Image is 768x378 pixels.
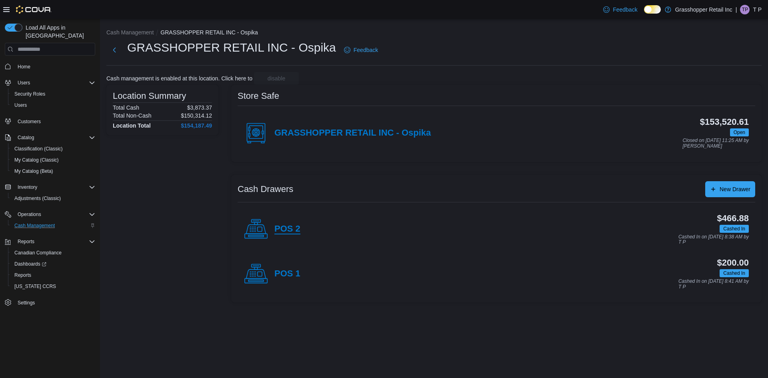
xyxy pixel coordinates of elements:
button: Reports [8,270,98,281]
span: Cashed In [720,225,749,233]
span: Washington CCRS [11,282,95,291]
button: Users [14,78,33,88]
p: Cashed In on [DATE] 8:38 AM by T P [678,234,749,245]
p: T P [753,5,762,14]
input: Dark Mode [644,5,661,14]
h4: POS 2 [274,224,300,234]
a: Reports [11,270,34,280]
button: Canadian Compliance [8,247,98,258]
span: TP [742,5,748,14]
a: My Catalog (Classic) [11,155,62,165]
a: Dashboards [11,259,50,269]
h6: Total Cash [113,104,139,111]
button: Home [2,60,98,72]
a: Security Roles [11,89,48,99]
button: Next [106,42,122,58]
span: Adjustments (Classic) [14,195,61,202]
span: Cash Management [14,222,55,229]
a: Dashboards [8,258,98,270]
button: Operations [14,210,44,219]
h4: Location Total [113,122,151,129]
span: Security Roles [11,89,95,99]
p: Cashed In on [DATE] 8:41 AM by T P [678,279,749,290]
button: Reports [2,236,98,247]
span: Reports [11,270,95,280]
span: Operations [18,211,41,218]
button: Users [8,100,98,111]
img: Cova [16,6,52,14]
p: Grasshopper Retail Inc [675,5,732,14]
span: Reports [14,237,95,246]
button: Inventory [2,182,98,193]
span: New Drawer [720,185,750,193]
a: Users [11,100,30,110]
h3: Cash Drawers [238,184,293,194]
span: Classification (Classic) [11,144,95,154]
span: Cash Management [11,221,95,230]
nav: Complex example [5,57,95,329]
span: My Catalog (Classic) [11,155,95,165]
h3: $200.00 [717,258,749,268]
nav: An example of EuiBreadcrumbs [106,28,762,38]
span: Users [18,80,30,86]
span: Cashed In [723,270,745,277]
span: Open [734,129,745,136]
button: Catalog [14,133,37,142]
span: Customers [14,116,95,126]
button: Settings [2,297,98,308]
button: GRASSHOPPER RETAIL INC - Ospika [160,29,258,36]
button: Security Roles [8,88,98,100]
button: Classification (Classic) [8,143,98,154]
span: Settings [14,298,95,308]
span: Reports [14,272,31,278]
span: Home [18,64,30,70]
span: Adjustments (Classic) [11,194,95,203]
button: Customers [2,116,98,127]
p: Closed on [DATE] 11:25 AM by [PERSON_NAME] [683,138,749,149]
button: Cash Management [8,220,98,231]
button: Users [2,77,98,88]
span: Classification (Classic) [14,146,63,152]
h3: $153,520.61 [700,117,749,127]
p: | [736,5,737,14]
h3: Store Safe [238,91,279,101]
h3: $466.88 [717,214,749,223]
a: Settings [14,298,38,308]
button: Cash Management [106,29,154,36]
span: disable [268,74,285,82]
p: $3,873.37 [187,104,212,111]
span: Dashboards [11,259,95,269]
a: Cash Management [11,221,58,230]
span: Operations [14,210,95,219]
button: Inventory [14,182,40,192]
span: Customers [18,118,41,125]
span: Dashboards [14,261,46,267]
h4: $154,187.49 [181,122,212,129]
span: Catalog [14,133,95,142]
a: Classification (Classic) [11,144,66,154]
span: Feedback [613,6,637,14]
span: Inventory [18,184,37,190]
h4: GRASSHOPPER RETAIL INC - Ospika [274,128,431,138]
span: Cashed In [723,225,745,232]
span: Home [14,61,95,71]
button: Operations [2,209,98,220]
button: New Drawer [705,181,755,197]
a: Feedback [600,2,640,18]
span: Cashed In [720,269,749,277]
span: Users [14,102,27,108]
a: Home [14,62,34,72]
p: Cash management is enabled at this location. Click here to [106,75,252,82]
span: Catalog [18,134,34,141]
a: My Catalog (Beta) [11,166,56,176]
span: Open [730,128,749,136]
h4: POS 1 [274,269,300,279]
span: Canadian Compliance [11,248,95,258]
a: Canadian Compliance [11,248,65,258]
a: Feedback [341,42,381,58]
h1: GRASSHOPPER RETAIL INC - Ospika [127,40,336,56]
span: My Catalog (Beta) [11,166,95,176]
span: Security Roles [14,91,45,97]
button: Catalog [2,132,98,143]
